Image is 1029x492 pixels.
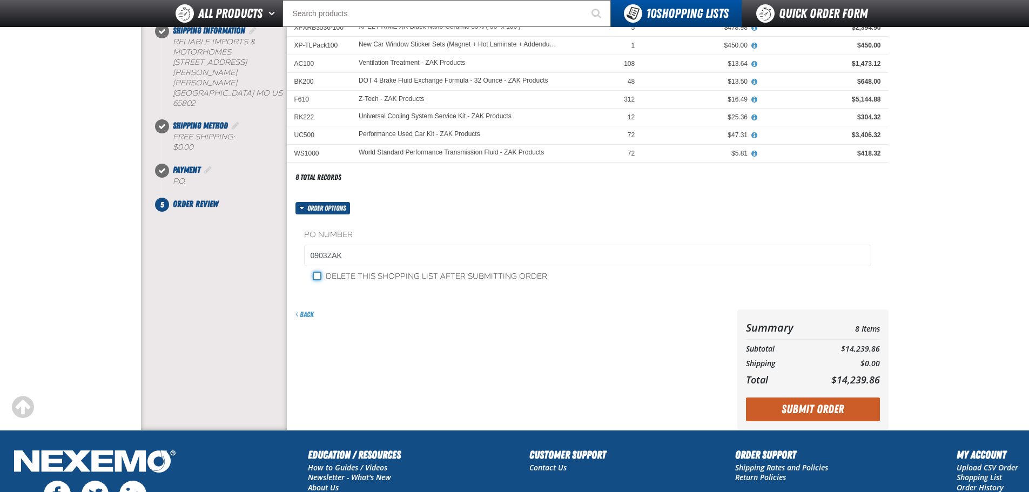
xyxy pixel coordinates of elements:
[287,55,351,72] td: AC100
[173,99,195,108] bdo: 65802
[812,318,879,337] td: 8 Items
[735,472,786,482] a: Return Policies
[650,41,748,50] div: $450.00
[748,113,762,123] button: View All Prices for Universal Cooling System Service Kit - ZAK Products
[304,230,871,240] label: PO Number
[173,25,245,36] span: Shipping Information
[295,172,341,183] div: 8 total records
[307,202,350,214] span: Order options
[359,149,544,157] a: World Standard Performance Transmission Fluid - ZAK Products
[173,143,193,152] strong: $0.00
[308,472,391,482] a: Newsletter - What's New
[624,96,635,103] span: 312
[155,198,169,212] span: 5
[173,120,228,131] span: Shipping Method
[162,198,287,211] li: Order Review. Step 5 of 5. Not Completed
[735,462,828,473] a: Shipping Rates and Policies
[812,342,879,356] td: $14,239.86
[162,164,287,198] li: Payment. Step 4 of 5. Completed
[308,462,387,473] a: How to Guides / Videos
[173,165,200,175] span: Payment
[763,23,881,32] div: $2,394.90
[628,150,635,157] span: 72
[359,23,521,31] : XPEL PRIME XR Black Nano-Ceramic 35% ( 36" x 100')
[748,95,762,105] button: View All Prices for Z-Tech - ZAK Products
[746,371,812,388] th: Total
[746,318,812,337] th: Summary
[957,472,1002,482] a: Shopping List
[646,6,729,21] span: Shopping Lists
[650,77,748,86] div: $13.50
[173,58,247,87] span: [STREET_ADDRESS][PERSON_NAME][PERSON_NAME]
[359,59,465,67] a: Ventilation Treatment - ZAK Products
[313,272,321,280] input: Delete this shopping list after submitting order
[308,447,401,463] h2: Education / Resources
[650,149,748,158] div: $5.81
[748,23,762,33] button: View All Prices for XPEL PRIME XR Black Nano-Ceramic 35% ( 36" x 100')
[162,119,287,164] li: Shipping Method. Step 3 of 5. Completed
[272,89,283,98] span: US
[11,447,179,478] img: Nexemo Logo
[256,89,270,98] span: MO
[650,23,748,32] div: $478.98
[763,113,881,122] div: $304.32
[748,149,762,159] button: View All Prices for World Standard Performance Transmission Fluid - ZAK Products
[247,25,258,36] a: Edit Shipping Information
[287,109,351,126] td: RK222
[313,272,547,282] label: Delete this shopping list after submitting order
[650,59,748,68] div: $13.64
[812,356,879,371] td: $0.00
[11,395,35,419] div: Scroll to the top
[650,131,748,139] div: $47.31
[746,342,812,356] th: Subtotal
[287,72,351,90] td: BK200
[287,19,351,37] td: XPXRB3536-100
[359,113,512,120] a: Universal Cooling System Service Kit - ZAK Products
[735,447,828,463] h2: Order Support
[359,131,480,138] a: Performance Used Car Kit - ZAK Products
[650,113,748,122] div: $25.36
[287,126,351,144] td: UC500
[763,77,881,86] div: $648.00
[359,77,548,85] a: DOT 4 Brake Fluid Exchange Formula - 32 Ounce - ZAK Products
[763,59,881,68] div: $1,473.12
[628,78,635,85] span: 48
[631,24,635,31] span: 5
[230,120,241,131] a: Edit Shipping Method
[646,6,656,21] strong: 10
[529,462,567,473] a: Contact Us
[957,447,1018,463] h2: My Account
[203,165,213,175] a: Edit Payment
[748,41,762,51] button: View All Prices for New Car Window Sticker Sets (Magnet + Hot Laminate + Addendum Sticker + Softw...
[287,144,351,162] td: WS1000
[173,132,287,153] div: Free Shipping:
[831,373,880,386] span: $14,239.86
[624,60,635,68] span: 108
[748,77,762,87] button: View All Prices for DOT 4 Brake Fluid Exchange Formula - 32 Ounce - ZAK Products
[746,356,812,371] th: Shipping
[650,95,748,104] div: $16.49
[748,59,762,69] button: View All Prices for Ventilation Treatment - ZAK Products
[529,447,606,463] h2: Customer Support
[763,41,881,50] div: $450.00
[628,113,635,121] span: 12
[287,37,351,55] td: XP-TLPack100
[198,4,263,23] span: All Products
[763,131,881,139] div: $3,406.32
[763,95,881,104] div: $5,144.88
[173,89,254,98] span: [GEOGRAPHIC_DATA]
[287,91,351,109] td: F610
[295,202,351,214] button: Order options
[295,310,314,319] a: Back
[173,37,255,57] span: RELIABLE IMPORTS & MOTORHOMES
[748,131,762,140] button: View All Prices for Performance Used Car Kit - ZAK Products
[763,149,881,158] div: $418.32
[359,95,424,103] a: Z-Tech - ZAK Products
[162,24,287,119] li: Shipping Information. Step 2 of 5. Completed
[631,42,635,49] span: 1
[359,41,560,49] a: New Car Window Sticker Sets (Magnet + Hot Laminate + Addendum Sticker + Software)
[173,177,287,187] div: P.O.
[746,397,880,421] button: Submit Order
[173,199,218,209] span: Order Review
[957,462,1018,473] a: Upload CSV Order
